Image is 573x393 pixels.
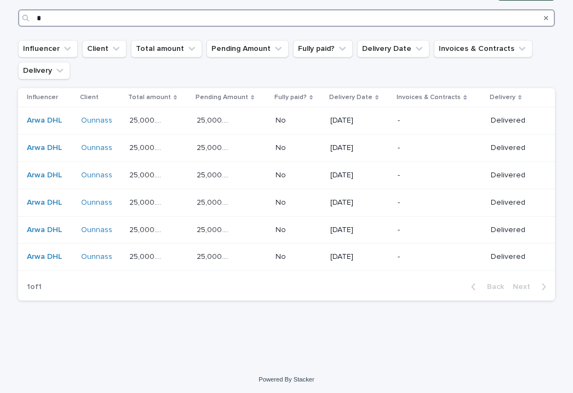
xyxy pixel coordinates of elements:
[513,283,537,291] span: Next
[197,223,233,235] p: 25,000.00
[81,171,112,180] a: Ounnass
[18,40,78,57] button: Influencer
[197,196,233,207] p: 25,000.00
[27,91,58,103] p: Influencer
[398,198,466,207] p: -
[18,189,555,216] tr: Arwa DHL Ounnass 25,000.0025,000.00 25,000.0025,000.00 NoNo [DATE]-Delivered
[81,198,112,207] a: Ounnass
[491,116,537,125] p: Delivered
[330,116,389,125] p: [DATE]
[197,250,233,262] p: 25,000.00
[329,91,373,103] p: Delivery Date
[27,198,62,207] a: Arwa DHL
[27,226,62,235] a: Arwa DHL
[129,196,166,207] p: 25,000.00
[330,226,389,235] p: [DATE]
[491,143,537,153] p: Delivered
[397,91,461,103] p: Invoices & Contracts
[276,114,288,125] p: No
[276,223,288,235] p: No
[398,226,466,235] p: -
[491,198,537,207] p: Delivered
[27,171,62,180] a: Arwa DHL
[129,114,166,125] p: 25,000.00
[197,114,233,125] p: 25,000.00
[398,252,466,262] p: -
[508,282,555,292] button: Next
[18,244,555,271] tr: Arwa DHL Ounnass 25,000.0025,000.00 25,000.0025,000.00 NoNo [DATE]-Delivered
[491,171,537,180] p: Delivered
[18,62,70,79] button: Delivery
[462,282,508,292] button: Back
[259,376,314,383] a: Powered By Stacker
[131,40,202,57] button: Total amount
[434,40,532,57] button: Invoices & Contracts
[27,116,62,125] a: Arwa DHL
[80,91,99,103] p: Client
[330,252,389,262] p: [DATE]
[18,135,555,162] tr: Arwa DHL Ounnass 25,000.0025,000.00 25,000.0025,000.00 NoNo [DATE]-Delivered
[196,91,248,103] p: Pending Amount
[129,141,166,153] p: 25,000.00
[18,9,555,27] input: Search
[18,161,555,189] tr: Arwa DHL Ounnass 25,000.0025,000.00 25,000.0025,000.00 NoNo [DATE]-Delivered
[491,252,537,262] p: Delivered
[490,91,515,103] p: Delivery
[330,143,389,153] p: [DATE]
[398,116,466,125] p: -
[81,116,112,125] a: Ounnass
[276,141,288,153] p: No
[197,169,233,180] p: 25,000.00
[357,40,429,57] button: Delivery Date
[207,40,289,57] button: Pending Amount
[81,252,112,262] a: Ounnass
[276,169,288,180] p: No
[27,252,62,262] a: Arwa DHL
[480,283,504,291] span: Back
[129,223,166,235] p: 25,000.00
[276,250,288,262] p: No
[276,196,288,207] p: No
[293,40,353,57] button: Fully paid?
[18,107,555,135] tr: Arwa DHL Ounnass 25,000.0025,000.00 25,000.0025,000.00 NoNo [DATE]-Delivered
[491,226,537,235] p: Delivered
[197,141,233,153] p: 25,000.00
[129,169,166,180] p: 25,000.00
[18,274,50,300] p: 1 of 1
[81,143,112,153] a: Ounnass
[81,226,112,235] a: Ounnass
[129,250,166,262] p: 25,000.00
[18,216,555,244] tr: Arwa DHL Ounnass 25,000.0025,000.00 25,000.0025,000.00 NoNo [DATE]-Delivered
[128,91,171,103] p: Total amount
[330,198,389,207] p: [DATE]
[330,171,389,180] p: [DATE]
[82,40,127,57] button: Client
[274,91,307,103] p: Fully paid?
[27,143,62,153] a: Arwa DHL
[398,143,466,153] p: -
[398,171,466,180] p: -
